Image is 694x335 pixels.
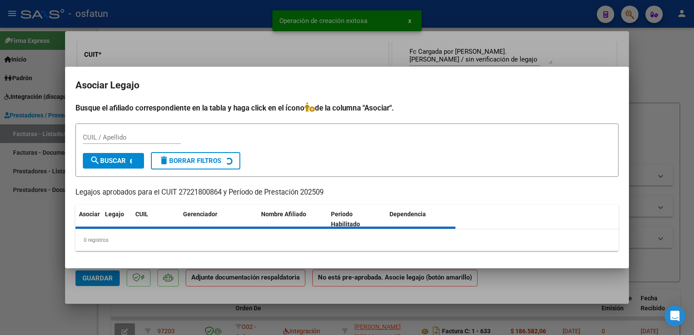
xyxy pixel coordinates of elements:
datatable-header-cell: Legajo [101,205,132,234]
button: Buscar [83,153,144,169]
span: Asociar [79,211,100,218]
span: Buscar [90,157,126,165]
span: Legajo [105,211,124,218]
div: Open Intercom Messenger [665,306,685,326]
p: Legajos aprobados para el CUIT 27221800864 y Período de Prestación 202509 [75,187,619,198]
span: Borrar Filtros [159,157,221,165]
datatable-header-cell: Dependencia [386,205,456,234]
span: Dependencia [390,211,426,218]
span: CUIL [135,211,148,218]
datatable-header-cell: CUIL [132,205,180,234]
span: Periodo Habilitado [331,211,360,228]
h2: Asociar Legajo [75,77,619,94]
mat-icon: search [90,155,100,166]
h4: Busque el afiliado correspondiente en la tabla y haga click en el ícono de la columna "Asociar". [75,102,619,114]
span: Nombre Afiliado [261,211,306,218]
button: Borrar Filtros [151,152,240,169]
div: 0 registros [75,229,619,251]
datatable-header-cell: Periodo Habilitado [327,205,386,234]
datatable-header-cell: Gerenciador [180,205,258,234]
datatable-header-cell: Nombre Afiliado [258,205,327,234]
span: Gerenciador [183,211,217,218]
mat-icon: delete [159,155,169,166]
datatable-header-cell: Asociar [75,205,101,234]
